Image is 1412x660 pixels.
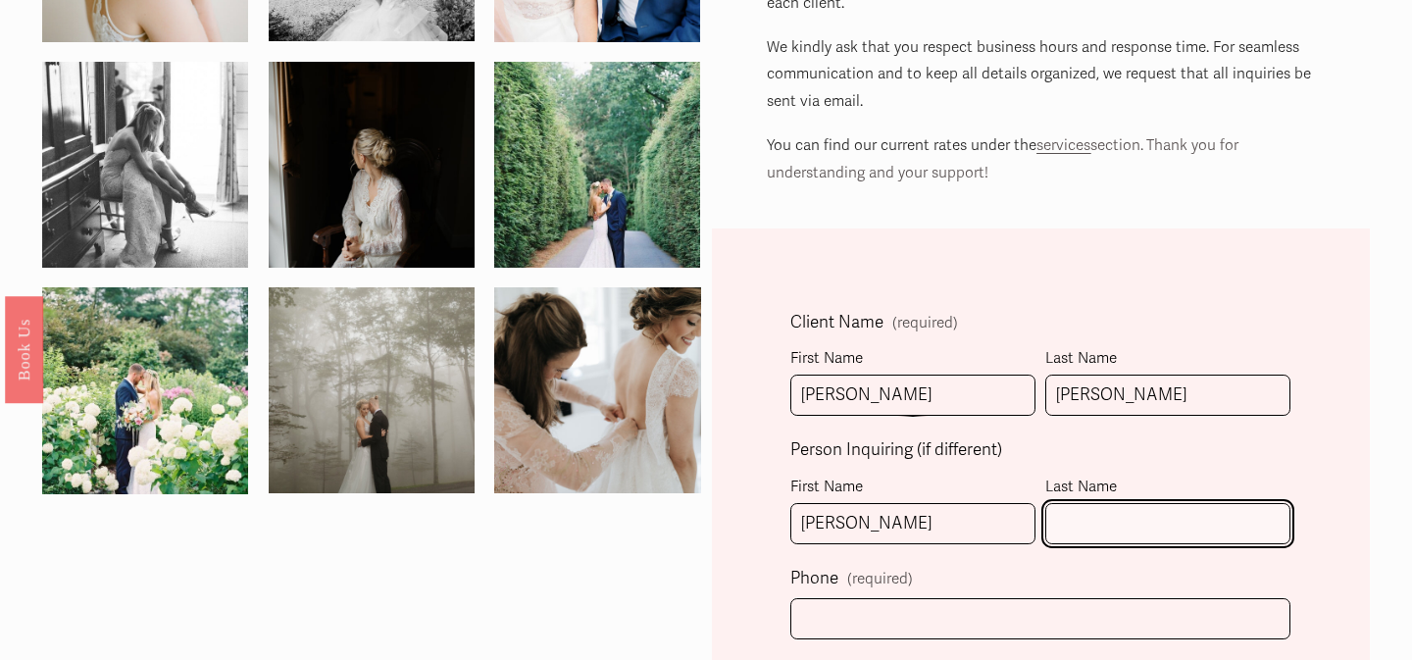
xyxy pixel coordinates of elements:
span: Phone [790,564,838,594]
span: (required) [892,316,958,330]
a: Book Us [5,295,43,402]
img: 14231398_1259601320717584_5710543027062833933_o.jpg [42,27,248,301]
a: services [1036,136,1090,154]
span: Person Inquiring (if different) [790,435,1002,466]
img: 14241554_1259623257382057_8150699157505122959_o.jpg [494,27,700,301]
div: First Name [790,474,1035,502]
div: Last Name [1045,345,1290,374]
span: (required) [847,572,913,586]
img: a&b-249.jpg [217,287,526,493]
p: You can find our current rates under the [767,131,1314,186]
img: ASW-178.jpg [443,287,752,493]
img: a&b-122.jpg [217,62,526,268]
p: We kindly ask that you respect business hours and response time. For seamless communication and t... [767,34,1314,115]
div: First Name [790,345,1035,374]
img: 14305484_1259623107382072_1992716122685880553_o.jpg [42,254,248,528]
span: section. Thank you for understanding and your support! [767,136,1242,180]
div: Last Name [1045,474,1290,502]
span: Client Name [790,308,883,338]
